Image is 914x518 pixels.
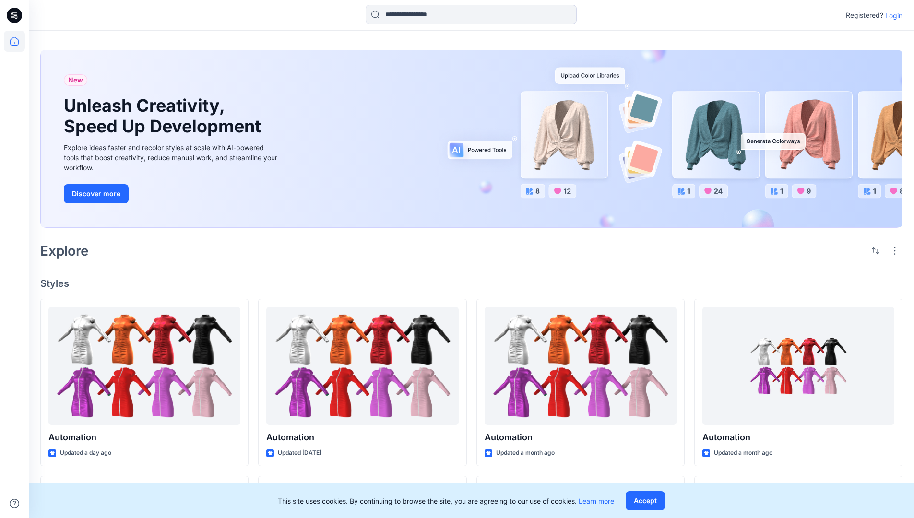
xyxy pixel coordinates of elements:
[40,243,89,259] h2: Explore
[60,448,111,458] p: Updated a day ago
[64,95,265,137] h1: Unleash Creativity, Speed Up Development
[48,431,240,444] p: Automation
[714,448,772,458] p: Updated a month ago
[64,142,280,173] div: Explore ideas faster and recolor styles at scale with AI-powered tools that boost creativity, red...
[485,307,677,425] a: Automation
[40,278,902,289] h4: Styles
[266,431,458,444] p: Automation
[64,184,280,203] a: Discover more
[702,307,894,425] a: Automation
[496,448,555,458] p: Updated a month ago
[68,74,83,86] span: New
[485,431,677,444] p: Automation
[846,10,883,21] p: Registered?
[885,11,902,21] p: Login
[48,307,240,425] a: Automation
[278,496,614,506] p: This site uses cookies. By continuing to browse the site, you are agreeing to our use of cookies.
[626,491,665,510] button: Accept
[266,307,458,425] a: Automation
[278,448,321,458] p: Updated [DATE]
[579,497,614,505] a: Learn more
[702,431,894,444] p: Automation
[64,184,129,203] button: Discover more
